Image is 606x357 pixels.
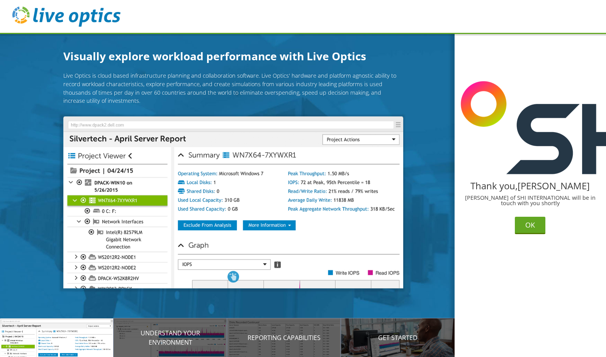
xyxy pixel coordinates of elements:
h1: Visually explore workload performance with Live Optics [63,48,403,64]
p: Reporting Capabilities [227,333,341,342]
button: OK [515,217,545,234]
p: Get Started [341,333,455,342]
p: Live Optics is cloud based infrastructure planning and collaboration software. Live Optics' hardw... [63,72,403,105]
p: Understand your environment [114,328,227,347]
span: [PERSON_NAME] [518,179,590,192]
img: live_optics_svg.svg [12,7,121,27]
p: [PERSON_NAME] of SHI INTERNATIONAL will be in touch with you shortly [461,195,600,206]
h2: Thank you, [461,181,600,190]
img: Introducing Live Optics [63,116,403,289]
